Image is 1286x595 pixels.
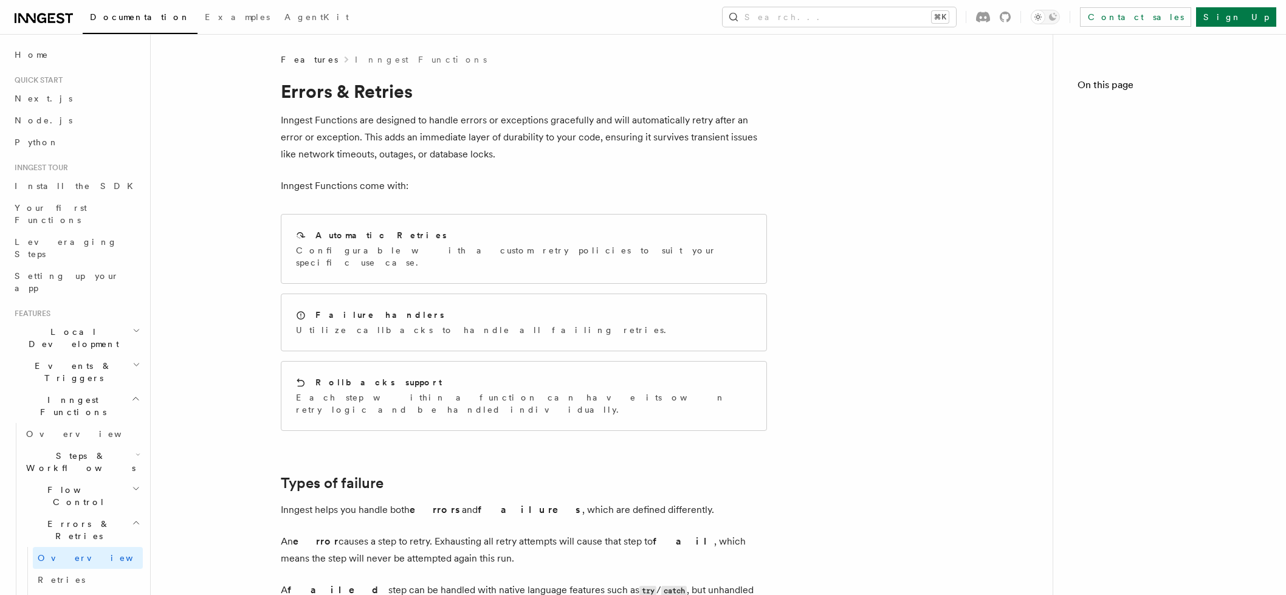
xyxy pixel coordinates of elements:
span: Inngest Functions [10,394,131,418]
a: Examples [198,4,277,33]
span: Features [10,309,50,318]
a: Install the SDK [10,175,143,197]
a: Sign Up [1196,7,1276,27]
a: Types of failure [281,475,383,492]
span: Features [281,53,338,66]
a: Retries [33,569,143,591]
a: AgentKit [277,4,356,33]
button: Events & Triggers [10,355,143,389]
a: Your first Functions [10,197,143,231]
strong: error [293,535,339,547]
a: Automatic RetriesConfigurable with a custom retry policies to suit your specific use case. [281,214,767,284]
span: Overview [38,553,163,563]
span: Install the SDK [15,181,140,191]
button: Search...⌘K [723,7,956,27]
button: Steps & Workflows [21,445,143,479]
span: Flow Control [21,484,132,508]
strong: failures [478,504,582,515]
a: Next.js [10,88,143,109]
a: Node.js [10,109,143,131]
span: Quick start [10,75,63,85]
a: Failure handlersUtilize callbacks to handle all failing retries. [281,294,767,351]
span: Inngest tour [10,163,68,173]
strong: errors [410,504,462,515]
span: Setting up your app [15,271,119,293]
button: Flow Control [21,479,143,513]
span: Next.js [15,94,72,103]
span: AgentKit [284,12,349,22]
button: Errors & Retries [21,513,143,547]
span: Errors & Retries [21,518,132,542]
p: Inngest Functions are designed to handle errors or exceptions gracefully and will automatically r... [281,112,767,163]
a: Overview [21,423,143,445]
kbd: ⌘K [932,11,949,23]
a: Python [10,131,143,153]
a: Home [10,44,143,66]
span: Local Development [10,326,132,350]
button: Inngest Functions [10,389,143,423]
p: Inngest Functions come with: [281,177,767,194]
span: Home [15,49,49,61]
span: Examples [205,12,270,22]
p: Each step within a function can have its own retry logic and be handled individually. [296,391,752,416]
p: An causes a step to retry. Exhausting all retry attempts will cause that step to , which means th... [281,533,767,567]
a: Leveraging Steps [10,231,143,265]
strong: fail [653,535,714,547]
p: Utilize callbacks to handle all failing retries. [296,324,673,336]
h4: On this page [1078,78,1262,97]
h2: Rollbacks support [315,376,442,388]
span: Steps & Workflows [21,450,136,474]
span: Python [15,137,59,147]
button: Toggle dark mode [1031,10,1060,24]
h2: Failure handlers [315,309,444,321]
a: Inngest Functions [355,53,487,66]
p: Configurable with a custom retry policies to suit your specific use case. [296,244,752,269]
a: Rollbacks supportEach step within a function can have its own retry logic and be handled individu... [281,361,767,431]
span: Your first Functions [15,203,87,225]
a: Contact sales [1080,7,1191,27]
span: Overview [26,429,151,439]
a: Overview [33,547,143,569]
h1: Errors & Retries [281,80,767,102]
span: Leveraging Steps [15,237,117,259]
span: Events & Triggers [10,360,132,384]
span: Node.js [15,115,72,125]
button: Local Development [10,321,143,355]
p: Inngest helps you handle both and , which are defined differently. [281,501,767,518]
h2: Automatic Retries [315,229,447,241]
a: Setting up your app [10,265,143,299]
span: Retries [38,575,85,585]
span: Documentation [90,12,190,22]
a: Documentation [83,4,198,34]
